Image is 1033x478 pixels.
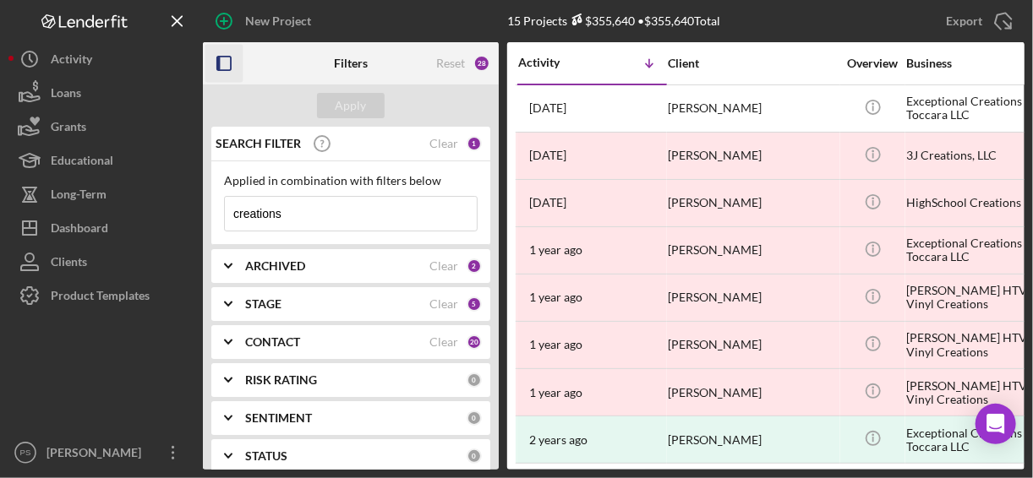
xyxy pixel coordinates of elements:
[529,101,566,115] time: 2025-09-07 16:52
[8,110,194,144] button: Grants
[51,177,107,215] div: Long-Term
[51,279,150,317] div: Product Templates
[946,4,982,38] div: Export
[51,110,86,148] div: Grants
[8,177,194,211] button: Long-Term
[334,57,368,70] b: Filters
[473,55,490,72] div: 28
[668,181,837,225] div: [PERSON_NAME]
[567,14,635,28] div: $355,640
[529,338,582,351] time: 2024-05-16 13:01
[245,373,317,387] b: RISK RATING
[429,259,458,273] div: Clear
[216,137,301,150] b: SEARCH FILTER
[529,196,566,209] time: 2024-10-02 17:13
[529,149,566,162] time: 2024-12-11 20:38
[429,137,458,150] div: Clear
[20,448,31,458] text: PS
[245,411,312,425] b: SENTIMENT
[929,4,1025,38] button: Export
[429,335,458,349] div: Clear
[51,76,81,114] div: Loans
[668,133,837,178] div: [PERSON_NAME]
[467,296,482,312] div: 5
[245,335,300,349] b: CONTACT
[429,297,458,311] div: Clear
[224,174,478,187] div: Applied in combination with filters below
[42,436,152,474] div: [PERSON_NAME]
[467,258,482,274] div: 2
[8,245,194,279] button: Clients
[8,76,194,110] button: Loans
[317,93,385,118] button: Apply
[668,57,837,70] div: Client
[467,410,482,426] div: 0
[203,4,328,38] button: New Project
[668,417,837,462] div: [PERSON_NAME]
[436,57,465,70] div: Reset
[467,334,482,350] div: 20
[51,144,113,182] div: Educational
[8,436,194,470] button: PS[PERSON_NAME]
[336,93,367,118] div: Apply
[529,291,582,304] time: 2024-05-18 14:49
[51,245,87,283] div: Clients
[245,4,311,38] div: New Project
[467,372,482,388] div: 0
[976,404,1016,444] div: Open Intercom Messenger
[529,386,582,399] time: 2024-04-29 16:23
[668,275,837,320] div: [PERSON_NAME]
[51,42,92,80] div: Activity
[8,279,194,312] button: Product Templates
[245,297,281,311] b: STAGE
[668,86,837,131] div: [PERSON_NAME]
[668,228,837,273] div: [PERSON_NAME]
[467,136,482,151] div: 1
[245,259,305,273] b: ARCHIVED
[507,14,720,28] div: 15 Projects • $355,640 Total
[245,449,287,463] b: STATUS
[668,323,837,367] div: [PERSON_NAME]
[8,144,194,177] button: Educational
[51,211,108,249] div: Dashboard
[668,370,837,415] div: [PERSON_NAME]
[841,57,905,70] div: Overview
[467,448,482,464] div: 0
[529,243,582,257] time: 2024-07-19 10:45
[8,42,194,76] button: Activity
[8,211,194,245] button: Dashboard
[529,433,588,447] time: 2024-02-21 18:36
[518,56,593,69] div: Activity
